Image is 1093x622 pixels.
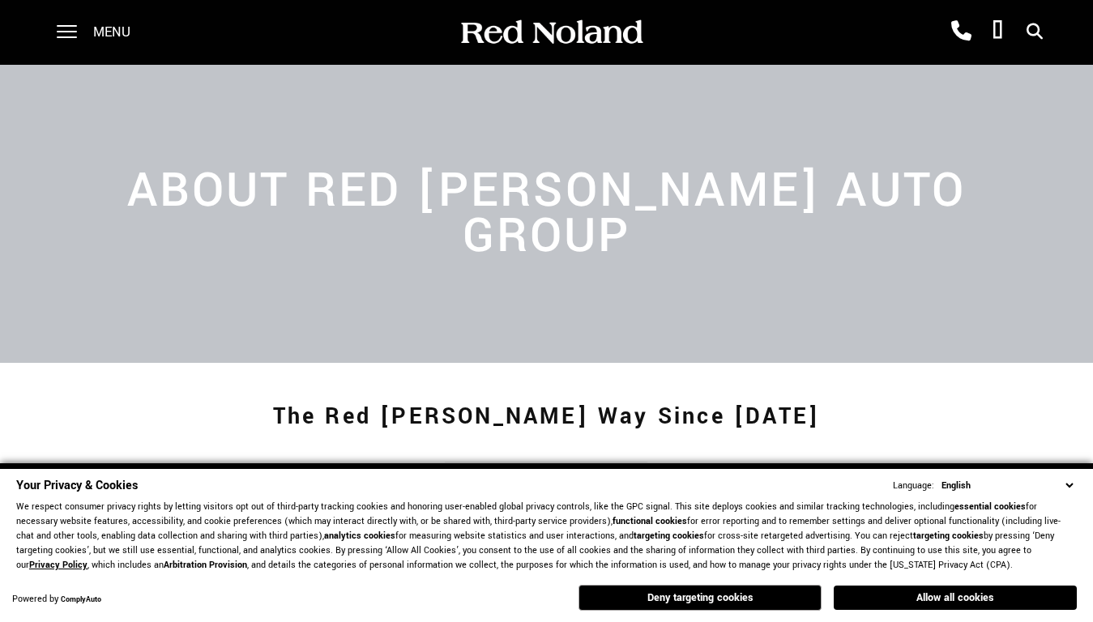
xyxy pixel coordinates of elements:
p: We respect consumer privacy rights by letting visitors opt out of third-party tracking cookies an... [16,500,1077,573]
select: Language Select [937,478,1077,493]
div: Language: [893,481,934,491]
a: ComplyAuto [61,594,101,605]
button: Deny targeting cookies [579,585,822,611]
a: Privacy Policy [29,559,88,571]
strong: analytics cookies [324,530,395,542]
h1: The Red [PERSON_NAME] Way Since [DATE] [75,385,1019,449]
strong: targeting cookies [913,530,984,542]
strong: Arbitration Provision [164,559,247,571]
span: Your Privacy & Cookies [16,477,138,494]
div: Powered by [12,594,101,605]
strong: functional cookies [613,515,687,527]
strong: targeting cookies [634,530,704,542]
img: Red Noland Auto Group [458,19,644,47]
strong: essential cookies [954,501,1026,513]
button: Allow all cookies [834,586,1077,610]
h2: About Red [PERSON_NAME] Auto Group [66,168,1026,259]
